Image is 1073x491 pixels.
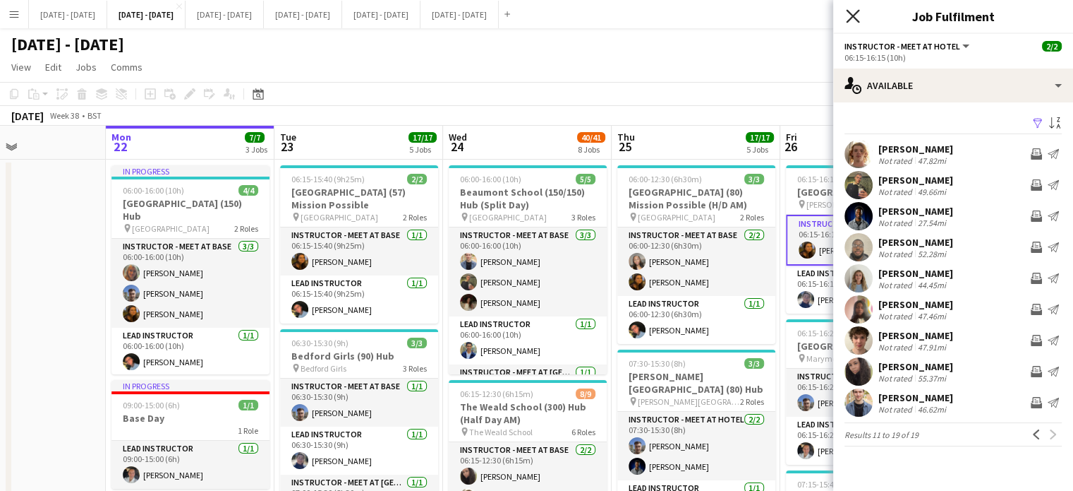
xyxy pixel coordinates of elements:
app-job-card: 06:00-16:00 (10h)5/5Beaumont School (150/150) Hub (Split Day) [GEOGRAPHIC_DATA]3 RolesInstructor ... [449,165,607,374]
span: Fri [786,131,797,143]
h3: [GEOGRAPHIC_DATA] (150) Hub [111,197,269,223]
span: Comms [111,61,143,73]
div: [PERSON_NAME] [878,329,953,342]
div: 46.62mi [915,404,949,415]
app-card-role: Instructor - Meet at Hotel1/106:15-16:15 (10h)[PERSON_NAME] [786,215,944,266]
div: [PERSON_NAME] [878,267,953,280]
app-card-role: Instructor - Meet at Hotel2/207:30-15:30 (8h)[PERSON_NAME][PERSON_NAME] [617,412,775,480]
span: 17/17 [746,132,774,143]
h3: [PERSON_NAME][GEOGRAPHIC_DATA] (80) Hub [617,370,775,396]
div: 3 Jobs [245,144,267,155]
app-card-role: Instructor - Meet at Base3/306:00-16:00 (10h)[PERSON_NAME][PERSON_NAME][PERSON_NAME] [111,239,269,328]
span: [GEOGRAPHIC_DATA] [132,223,210,234]
span: 06:15-16:20 (10h5m) [797,328,871,338]
span: [GEOGRAPHIC_DATA] [638,212,715,223]
div: Not rated [878,155,915,166]
app-job-card: 06:00-12:30 (6h30m)3/3[GEOGRAPHIC_DATA] (80) Mission Possible (H/D AM) [GEOGRAPHIC_DATA]2 RolesIn... [617,165,775,344]
app-job-card: In progress06:00-16:00 (10h)4/4[GEOGRAPHIC_DATA] (150) Hub [GEOGRAPHIC_DATA]2 RolesInstructor - M... [111,165,269,374]
button: [DATE] - [DATE] [29,1,107,28]
span: 2 Roles [740,212,764,223]
span: Instructor - Meet at Hotel [844,41,960,52]
div: 55.37mi [915,373,949,384]
app-card-role: Lead Instructor1/106:15-16:15 (10h)[PERSON_NAME] [786,266,944,314]
a: View [6,58,37,76]
div: In progress [111,165,269,177]
div: [PERSON_NAME] [878,298,953,311]
span: 06:30-15:30 (9h) [291,338,348,348]
div: Not rated [878,249,915,259]
div: [PERSON_NAME] [878,174,953,187]
span: Bedford Girls [301,363,346,374]
a: Edit [40,58,67,76]
app-card-role: Instructor - Meet at Base1/106:15-16:20 (10h5m)[PERSON_NAME] [786,369,944,417]
app-card-role: Lead Instructor1/106:00-12:30 (6h30m)[PERSON_NAME] [617,296,775,344]
span: 8/9 [576,389,595,399]
h3: Job Fulfilment [833,7,1073,25]
app-job-card: 06:15-15:40 (9h25m)2/2[GEOGRAPHIC_DATA] (57) Mission Possible [GEOGRAPHIC_DATA]2 RolesInstructor ... [280,165,438,324]
div: [DATE] [11,109,44,123]
div: Not rated [878,280,915,290]
span: 5/5 [576,174,595,184]
span: 3/3 [744,358,764,369]
span: 40/41 [577,132,605,143]
span: 06:15-12:30 (6h15m) [460,389,533,399]
span: 1 Role [238,425,258,436]
div: In progress [111,380,269,391]
span: 24 [447,138,467,155]
div: Not rated [878,187,915,197]
app-card-role: Instructor - Meet at Base3/306:00-16:00 (10h)[PERSON_NAME][PERSON_NAME][PERSON_NAME] [449,227,607,317]
app-card-role: Lead Instructor1/106:15-16:20 (10h5m)[PERSON_NAME] [786,417,944,465]
span: 4/4 [238,185,258,196]
h3: Beaumont School (150/150) Hub (Split Day) [449,186,607,211]
span: 1/1 [238,400,258,410]
div: Available [833,69,1073,102]
span: 3/3 [407,338,427,348]
span: 3 Roles [571,212,595,223]
span: 25 [615,138,635,155]
div: Not rated [878,373,915,384]
span: Edit [45,61,61,73]
h3: [GEOGRAPHIC_DATA] (57) Mission Possible [280,186,438,211]
div: Not rated [878,311,915,321]
div: [PERSON_NAME] [878,391,953,404]
h3: Bedford Girls (90) Hub [280,350,438,362]
div: Not rated [878,218,915,228]
span: Results 11 to 19 of 19 [844,430,919,440]
div: 47.82mi [915,155,949,166]
button: [DATE] - [DATE] [186,1,264,28]
span: Marymount [GEOGRAPHIC_DATA] [806,353,909,364]
span: Week 38 [47,110,82,121]
span: Thu [617,131,635,143]
app-card-role: Instructor - Meet at Base1/106:30-15:30 (9h)[PERSON_NAME] [280,379,438,427]
div: 06:15-16:15 (10h) [844,52,1062,63]
h3: [GEOGRAPHIC_DATA] (33) Hub [786,340,944,353]
app-job-card: 06:15-16:20 (10h5m)2/2[GEOGRAPHIC_DATA] (33) Hub Marymount [GEOGRAPHIC_DATA]2 RolesInstructor - M... [786,319,944,465]
span: Jobs [75,61,97,73]
span: 2/2 [1042,41,1062,52]
app-card-role: Lead Instructor1/106:30-15:30 (9h)[PERSON_NAME] [280,427,438,475]
button: [DATE] - [DATE] [107,1,186,28]
div: In progress09:00-15:00 (6h)1/1Base Day1 RoleLead Instructor1/109:00-15:00 (6h)[PERSON_NAME] [111,380,269,489]
span: 06:15-16:15 (10h) [797,174,859,184]
div: 8 Jobs [578,144,605,155]
div: Not rated [878,404,915,415]
button: [DATE] - [DATE] [342,1,420,28]
a: Jobs [70,58,102,76]
div: Not rated [878,342,915,353]
span: 17/17 [408,132,437,143]
app-job-card: 06:15-16:15 (10h)2/2[GEOGRAPHIC_DATA] (36) Hub [PERSON_NAME][GEOGRAPHIC_DATA]2 RolesInstructor - ... [786,165,944,314]
div: [PERSON_NAME] [878,205,953,218]
span: 07:15-15:45 (8h30m) [797,479,871,490]
div: 5 Jobs [746,144,773,155]
app-card-role: Instructor - Meet at Base2/206:00-12:30 (6h30m)[PERSON_NAME][PERSON_NAME] [617,227,775,296]
span: 07:30-15:30 (8h) [629,358,686,369]
span: 7/7 [245,132,265,143]
span: 2 Roles [234,223,258,234]
app-card-role: Lead Instructor1/109:00-15:00 (6h)[PERSON_NAME] [111,441,269,489]
h3: The Weald School (300) Hub (Half Day AM) [449,401,607,426]
div: [PERSON_NAME] [878,143,953,155]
